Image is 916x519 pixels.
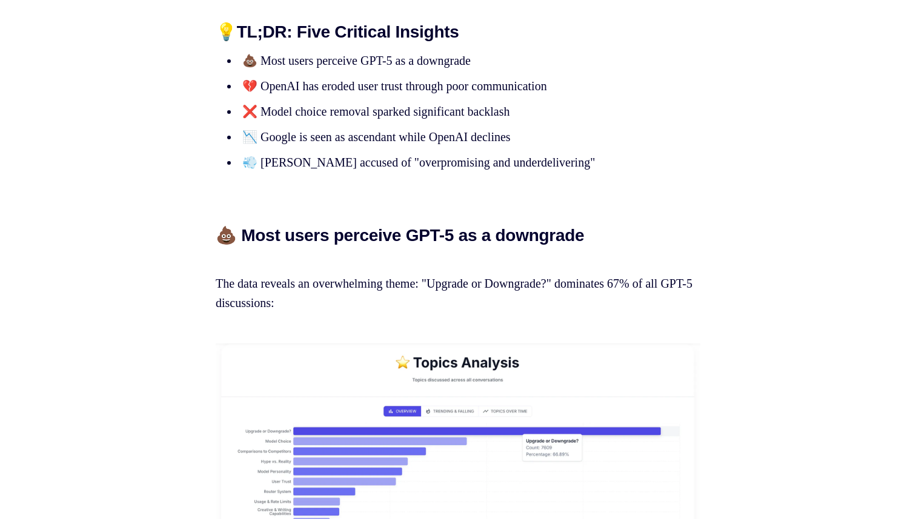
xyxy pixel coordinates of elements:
[239,153,682,172] li: 💨 [PERSON_NAME] accused of "overpromising and underdelivering"
[216,22,700,42] h2: TL;DR: Five Critical Insights
[216,22,237,41] strong: 💡
[239,76,682,96] li: 💔 OpenAI has eroded user trust through poor communication
[216,254,700,312] p: The data reveals an overwhelming theme: "Upgrade or Downgrade?" dominates 67% of all GPT-5 discus...
[239,127,682,147] li: 📉 Google is seen as ascendant while OpenAI declines
[239,51,682,70] li: 💩 Most users perceive GPT-5 as a downgrade
[216,206,700,245] h2: 💩 Most users perceive GPT-5 as a downgrade
[239,102,682,121] li: ❌ Model choice removal sparked significant backlash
